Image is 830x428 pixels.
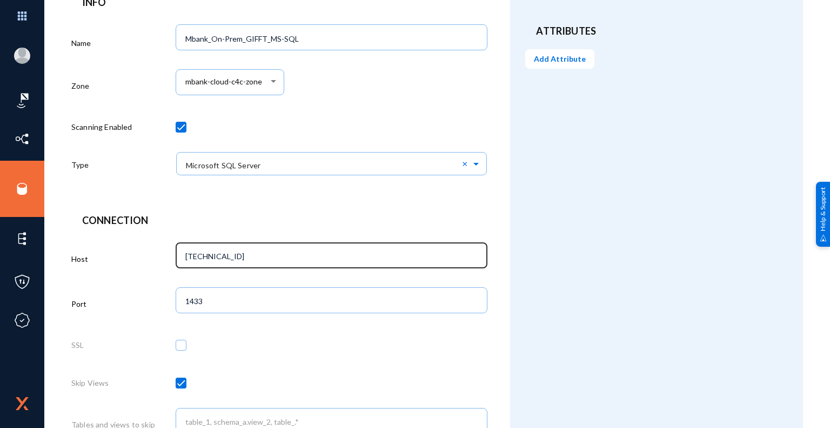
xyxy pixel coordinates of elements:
[462,159,471,168] span: Clear all
[71,298,87,310] label: Port
[71,37,91,49] label: Name
[71,253,89,265] label: Host
[14,274,30,290] img: icon-policies.svg
[185,297,482,306] input: 1433
[536,24,777,38] header: Attributes
[525,49,594,69] button: Add Attribute
[14,181,30,197] img: icon-sources.svg
[6,4,38,28] img: app launcher
[82,213,477,228] header: Connection
[185,417,482,427] input: table_1, schema_a.view_2, table_.*
[820,234,827,241] img: help_support.svg
[534,54,586,63] span: Add Attribute
[71,159,89,170] label: Type
[185,77,262,87] span: mbank-cloud-c4c-zone
[816,181,830,246] div: Help & Support
[71,377,109,389] label: Skip Views
[14,48,30,64] img: blank-profile-picture.png
[71,339,84,351] label: SSL
[14,93,30,109] img: icon-risk-sonar.svg
[71,80,90,91] label: Zone
[14,231,30,247] img: icon-elements.svg
[71,121,132,133] label: Scanning Enabled
[14,312,30,328] img: icon-compliance.svg
[14,131,30,147] img: icon-inventory.svg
